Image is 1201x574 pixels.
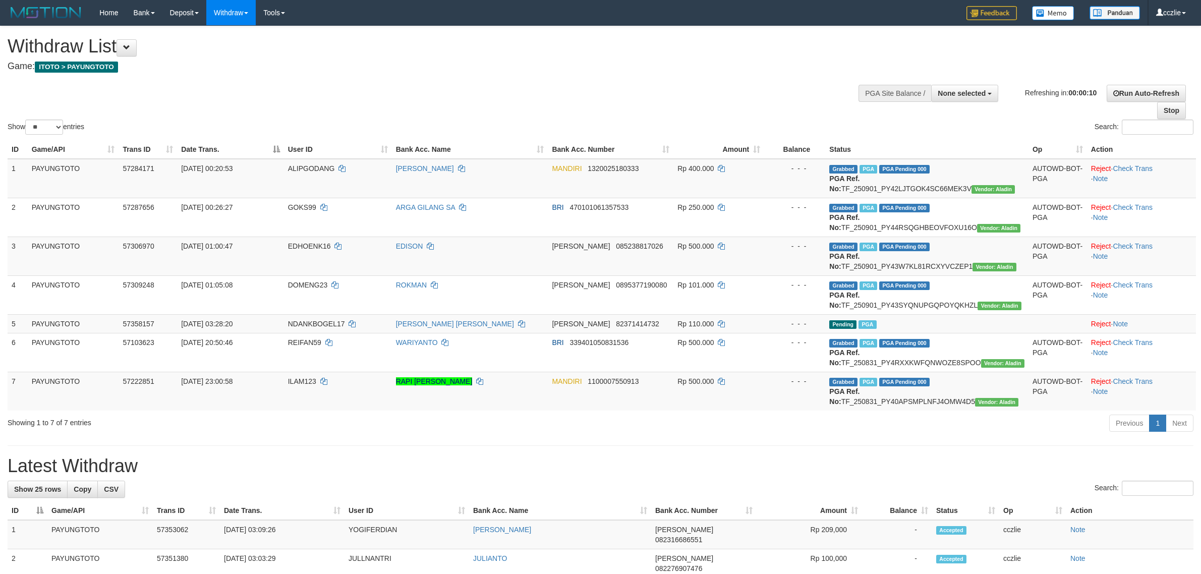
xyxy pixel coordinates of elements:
[860,204,877,212] span: Marked by cczlie
[552,281,610,289] span: [PERSON_NAME]
[1113,242,1153,250] a: Check Trans
[879,243,930,251] span: PGA Pending
[28,159,119,198] td: PAYUNGTOTO
[396,242,423,250] a: EDISON
[862,501,932,520] th: Balance: activate to sort column ascending
[28,314,119,333] td: PAYUNGTOTO
[1028,159,1087,198] td: AUTOWD-BOT-PGA
[1149,415,1166,432] a: 1
[768,202,821,212] div: - - -
[1095,120,1193,135] label: Search:
[932,501,999,520] th: Status: activate to sort column ascending
[588,377,639,385] span: Copy 1100007550913 to clipboard
[8,314,28,333] td: 5
[469,501,651,520] th: Bank Acc. Name: activate to sort column ascending
[757,501,862,520] th: Amount: activate to sort column ascending
[1091,338,1111,347] a: Reject
[1032,6,1074,20] img: Button%20Memo.svg
[8,414,493,428] div: Showing 1 to 7 of 7 entries
[1122,120,1193,135] input: Search:
[25,120,63,135] select: Showentries
[975,398,1018,407] span: Vendor URL: https://payment4.1velocity.biz
[651,501,757,520] th: Bank Acc. Number: activate to sort column ascending
[396,338,438,347] a: WARIYANTO
[768,163,821,174] div: - - -
[119,140,177,159] th: Trans ID: activate to sort column ascending
[999,520,1066,549] td: cczlie
[28,237,119,275] td: PAYUNGTOTO
[825,333,1028,372] td: TF_250831_PY4RXXKWFQNWOZE8SPOO
[1093,213,1108,221] a: Note
[8,5,84,20] img: MOTION_logo.png
[829,213,860,232] b: PGA Ref. No:
[616,320,659,328] span: Copy 82371414732 to clipboard
[879,165,930,174] span: PGA Pending
[47,520,153,549] td: PAYUNGTOTO
[971,185,1015,194] span: Vendor URL: https://payment4.1velocity.biz
[1166,415,1193,432] a: Next
[284,140,392,159] th: User ID: activate to sort column ascending
[220,520,345,549] td: [DATE] 03:09:26
[1093,291,1108,299] a: Note
[978,302,1021,310] span: Vendor URL: https://payment4.1velocity.biz
[67,481,98,498] a: Copy
[1025,88,1097,96] span: Refreshing in:
[768,280,821,290] div: - - -
[768,319,821,329] div: - - -
[1093,252,1108,260] a: Note
[569,203,628,211] span: Copy 470101061357533 to clipboard
[1095,481,1193,496] label: Search:
[288,320,345,328] span: NDANKBOGEL17
[829,387,860,406] b: PGA Ref. No:
[8,275,28,314] td: 4
[288,377,316,385] span: ILAM123
[123,281,154,289] span: 57309248
[616,281,667,289] span: Copy 0895377190080 to clipboard
[829,252,860,270] b: PGA Ref. No:
[28,198,119,237] td: PAYUNGTOTO
[879,378,930,386] span: PGA Pending
[288,281,328,289] span: DOMENG23
[879,204,930,212] span: PGA Pending
[1091,203,1111,211] a: Reject
[396,203,455,211] a: ARGA GILANG SA
[677,164,714,173] span: Rp 400.000
[768,376,821,386] div: - - -
[1087,333,1196,372] td: · ·
[28,140,119,159] th: Game/API: activate to sort column ascending
[1113,281,1153,289] a: Check Trans
[123,203,154,211] span: 57287656
[829,204,857,212] span: Grabbed
[829,320,856,329] span: Pending
[860,281,877,290] span: Marked by cczlie
[1107,85,1186,102] a: Run Auto-Refresh
[1113,338,1153,347] a: Check Trans
[8,501,47,520] th: ID: activate to sort column descending
[1093,349,1108,357] a: Note
[764,140,825,159] th: Balance
[999,501,1066,520] th: Op: activate to sort column ascending
[1113,320,1128,328] a: Note
[936,526,966,535] span: Accepted
[8,159,28,198] td: 1
[181,338,233,347] span: [DATE] 20:50:46
[396,281,427,289] a: ROKMAN
[569,338,628,347] span: Copy 339401050831536 to clipboard
[673,140,764,159] th: Amount: activate to sort column ascending
[28,275,119,314] td: PAYUNGTOTO
[396,164,454,173] a: [PERSON_NAME]
[8,140,28,159] th: ID
[288,164,335,173] span: ALIPGODANG
[1028,275,1087,314] td: AUTOWD-BOT-PGA
[1028,372,1087,411] td: AUTOWD-BOT-PGA
[1091,320,1111,328] a: Reject
[8,36,790,56] h1: Withdraw List
[552,338,563,347] span: BRI
[8,456,1193,476] h1: Latest Withdraw
[677,320,714,328] span: Rp 110.000
[768,241,821,251] div: - - -
[1028,237,1087,275] td: AUTOWD-BOT-PGA
[396,377,473,385] a: RAPI [PERSON_NAME]
[8,481,68,498] a: Show 25 rows
[345,520,469,549] td: YOGIFERDIAN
